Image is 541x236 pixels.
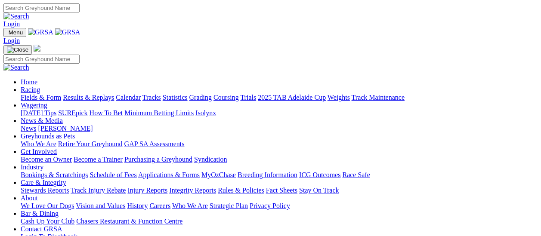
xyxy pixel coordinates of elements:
[21,156,72,163] a: Become an Owner
[3,55,80,64] input: Search
[21,148,57,155] a: Get Involved
[21,125,36,132] a: News
[21,94,538,101] div: Racing
[163,94,188,101] a: Statistics
[299,187,339,194] a: Stay On Track
[21,140,538,148] div: Greyhounds as Pets
[21,194,38,202] a: About
[21,156,538,163] div: Get Involved
[195,109,216,116] a: Isolynx
[127,187,167,194] a: Injury Reports
[201,171,236,178] a: MyOzChase
[3,3,80,12] input: Search
[124,109,194,116] a: Minimum Betting Limits
[74,156,123,163] a: Become a Trainer
[90,109,123,116] a: How To Bet
[21,78,37,86] a: Home
[172,202,208,209] a: Who We Are
[116,94,141,101] a: Calendar
[21,218,74,225] a: Cash Up Your Club
[127,202,148,209] a: History
[38,125,93,132] a: [PERSON_NAME]
[213,94,239,101] a: Coursing
[21,171,538,179] div: Industry
[142,94,161,101] a: Tracks
[55,28,80,36] img: GRSA
[3,64,29,71] img: Search
[21,218,538,225] div: Bar & Dining
[21,210,59,217] a: Bar & Dining
[21,101,47,109] a: Wagering
[210,202,248,209] a: Strategic Plan
[124,156,192,163] a: Purchasing a Greyhound
[76,202,125,209] a: Vision and Values
[3,45,32,55] button: Toggle navigation
[7,46,28,53] img: Close
[21,109,56,116] a: [DATE] Tips
[21,132,75,140] a: Greyhounds as Pets
[266,187,297,194] a: Fact Sheets
[76,218,182,225] a: Chasers Restaurant & Function Centre
[21,117,63,124] a: News & Media
[21,225,62,233] a: Contact GRSA
[21,187,538,194] div: Care & Integrity
[21,125,538,132] div: News & Media
[21,109,538,117] div: Wagering
[238,171,297,178] a: Breeding Information
[21,202,538,210] div: About
[21,140,56,147] a: Who We Are
[250,202,290,209] a: Privacy Policy
[218,187,264,194] a: Rules & Policies
[58,140,123,147] a: Retire Your Greyhound
[21,86,40,93] a: Racing
[63,94,114,101] a: Results & Replays
[21,163,43,171] a: Industry
[21,202,74,209] a: We Love Our Dogs
[21,94,61,101] a: Fields & Form
[328,94,350,101] a: Weights
[3,37,20,44] a: Login
[138,171,200,178] a: Applications & Forms
[34,45,40,52] img: logo-grsa-white.png
[3,28,26,37] button: Toggle navigation
[299,171,340,178] a: ICG Outcomes
[189,94,212,101] a: Grading
[21,179,66,186] a: Care & Integrity
[169,187,216,194] a: Integrity Reports
[3,20,20,28] a: Login
[240,94,256,101] a: Trials
[71,187,126,194] a: Track Injury Rebate
[352,94,405,101] a: Track Maintenance
[9,29,23,36] span: Menu
[3,12,29,20] img: Search
[21,187,69,194] a: Stewards Reports
[149,202,170,209] a: Careers
[21,171,88,178] a: Bookings & Scratchings
[58,109,87,116] a: SUREpick
[194,156,227,163] a: Syndication
[258,94,326,101] a: 2025 TAB Adelaide Cup
[342,171,370,178] a: Race Safe
[90,171,136,178] a: Schedule of Fees
[28,28,53,36] img: GRSA
[124,140,185,147] a: GAP SA Assessments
